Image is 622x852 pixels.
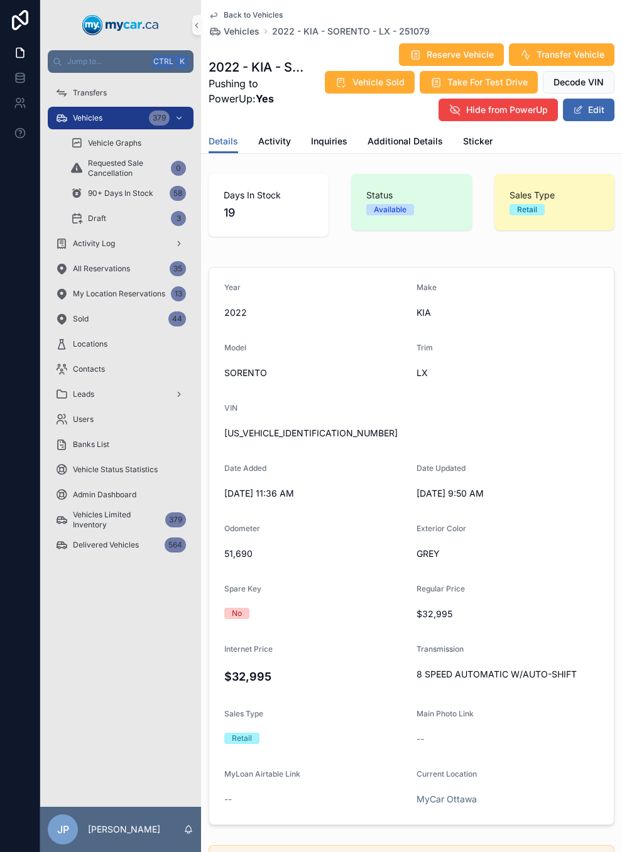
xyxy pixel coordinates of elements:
[311,135,347,148] span: Inquiries
[48,283,194,305] a: My Location Reservations13
[209,58,303,76] h1: 2022 - KIA - SORENTO - LX - 251079
[57,822,69,837] span: JP
[63,157,194,180] a: Requested Sale Cancellation0
[48,257,194,280] a: All Reservations35
[170,186,186,201] div: 58
[417,547,599,560] span: GREY
[63,132,194,154] a: Vehicle Graphs
[517,204,537,215] div: Retail
[73,490,136,500] span: Admin Dashboard
[272,25,430,38] a: 2022 - KIA - SORENTO - LX - 251079
[73,540,139,550] span: Delivered Vehicles
[224,644,273,654] span: Internet Price
[368,130,443,155] a: Additional Details
[224,463,266,473] span: Date Added
[209,135,238,148] span: Details
[232,608,242,619] div: No
[417,367,599,379] span: LX
[152,55,175,68] span: Ctrl
[82,15,159,35] img: App logo
[88,188,153,198] span: 90+ Days In Stock
[224,283,241,292] span: Year
[447,76,528,89] span: Take For Test Drive
[73,264,130,274] span: All Reservations
[417,584,465,593] span: Regular Price
[48,433,194,456] a: Banks List
[48,483,194,506] a: Admin Dashboard
[554,76,604,89] span: Decode VIN
[258,135,291,148] span: Activity
[417,487,599,500] span: [DATE] 9:50 AM
[171,161,186,176] div: 0
[417,769,477,779] span: Current Location
[73,439,109,450] span: Banks List
[368,135,443,148] span: Additional Details
[463,130,493,155] a: Sticker
[73,314,89,324] span: Sold
[67,57,147,67] span: Jump to...
[73,510,160,530] span: Vehicles Limited Inventory
[73,339,107,349] span: Locations
[374,204,406,215] div: Available
[171,286,186,301] div: 13
[224,306,406,319] span: 2022
[439,99,558,121] button: Hide from PowerUp
[149,111,170,126] div: 379
[417,733,424,745] span: --
[73,239,115,249] span: Activity Log
[171,211,186,226] div: 3
[311,130,347,155] a: Inquiries
[420,71,538,94] button: Take For Test Drive
[224,668,406,685] h4: $32,995
[88,823,160,836] p: [PERSON_NAME]
[48,534,194,556] a: Delivered Vehicles564
[466,104,548,116] span: Hide from PowerUp
[170,261,186,276] div: 35
[224,10,283,20] span: Back to Vehicles
[224,524,260,533] span: Odometer
[224,427,599,439] span: [US_VEHICLE_IDENTIFICATION_NUMBER]
[88,158,166,178] span: Requested Sale Cancellation
[224,709,263,718] span: Sales Type
[325,71,415,94] button: Vehicle Sold
[224,367,406,379] span: SORENTO
[563,99,614,121] button: Edit
[209,130,238,154] a: Details
[73,113,102,123] span: Vehicles
[165,512,186,527] div: 379
[417,463,466,473] span: Date Updated
[209,10,283,20] a: Back to Vehicles
[258,130,291,155] a: Activity
[537,48,604,61] span: Transfer Vehicle
[88,213,106,224] span: Draft
[73,465,158,475] span: Vehicle Status Statistics
[73,289,165,299] span: My Location Reservations
[224,189,314,202] span: Days In Stock
[463,135,493,148] span: Sticker
[224,343,246,352] span: Model
[417,709,474,718] span: Main Photo Link
[399,43,504,66] button: Reserve Vehicle
[224,204,314,222] span: 19
[417,668,599,681] span: 8 SPEED AUTOMATIC W/AUTO-SHIFT
[224,793,232,806] span: --
[417,343,433,352] span: Trim
[224,403,237,413] span: VIN
[224,547,406,560] span: 51,690
[63,207,194,230] a: Draft3
[366,189,456,202] span: Status
[168,311,186,326] div: 44
[73,389,94,399] span: Leads
[509,43,614,66] button: Transfer Vehicle
[417,793,477,806] a: MyCar Ottawa
[256,92,274,105] strong: Yes
[232,733,252,744] div: Retail
[63,182,194,205] a: 90+ Days In Stock58
[427,48,494,61] span: Reserve Vehicle
[177,57,187,67] span: K
[224,487,406,500] span: [DATE] 11:36 AM
[417,524,466,533] span: Exterior Color
[48,408,194,431] a: Users
[48,308,194,330] a: Sold44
